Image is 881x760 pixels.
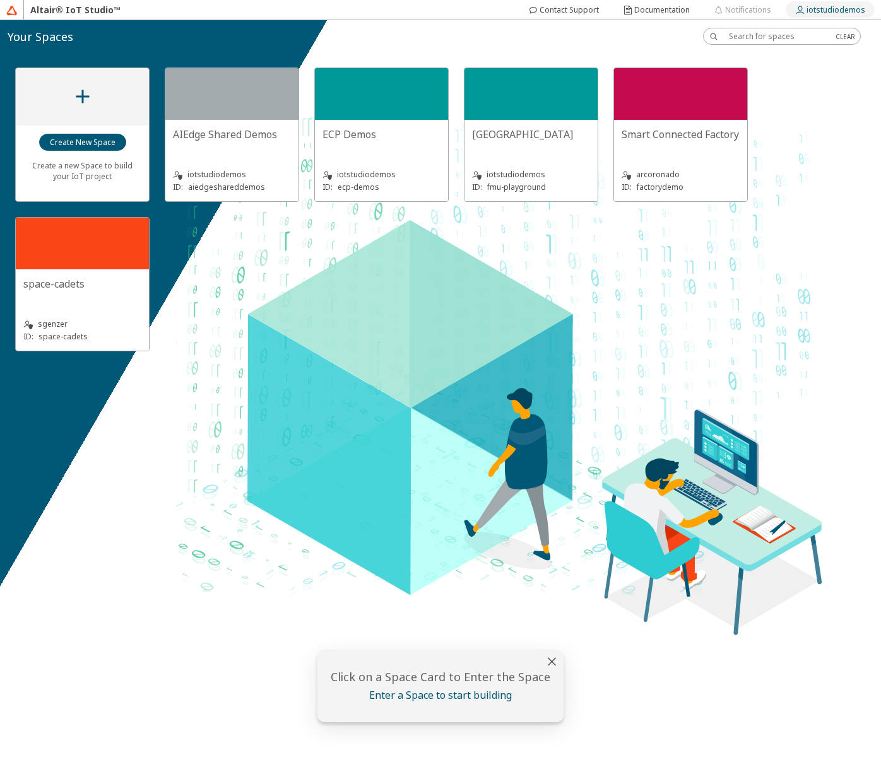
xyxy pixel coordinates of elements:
[322,127,440,141] unity-typography: ECP Demos
[487,182,546,192] p: fmu-playground
[173,168,291,181] unity-typography: iotstudiodemos
[188,182,265,192] p: aiedgeshareddemos
[38,331,88,342] p: space-cadets
[173,182,183,192] p: ID:
[637,182,683,192] p: factorydemo
[622,182,632,192] p: ID:
[322,168,440,181] unity-typography: iotstudiodemos
[338,182,379,192] p: ecp-demos
[472,168,590,181] unity-typography: iotstudiodemos
[23,151,141,190] unity-typography: Create a new Space to build your IoT project
[322,182,333,192] p: ID:
[622,168,740,181] unity-typography: arcoronado
[23,318,141,330] unity-typography: sgenzer
[472,127,590,141] unity-typography: [GEOGRAPHIC_DATA]
[173,127,291,141] unity-typography: AIEdge Shared Demos
[472,182,482,192] p: ID:
[325,688,557,702] unity-typography: Enter a Space to start building
[23,277,141,291] unity-typography: space-cadets
[23,331,33,342] p: ID:
[622,127,740,141] unity-typography: Smart Connected Factory
[325,669,557,684] unity-typography: Click on a Space Card to Enter the Space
